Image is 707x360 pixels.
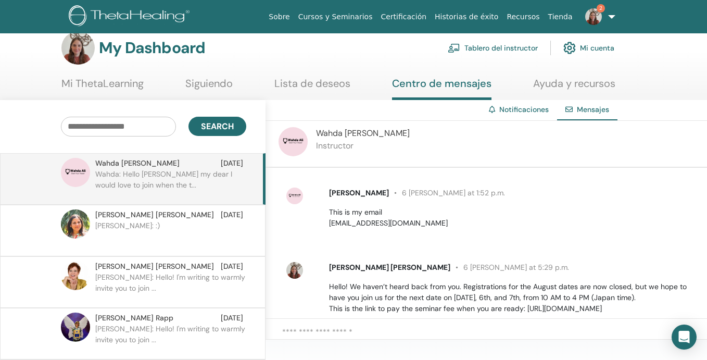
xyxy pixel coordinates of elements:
img: default.jpg [585,8,602,25]
button: Search [188,117,246,136]
a: Siguiendo [185,77,233,97]
span: [PERSON_NAME] Rapp [95,313,173,324]
span: 6 [PERSON_NAME] at 5:29 p.m. [450,263,569,272]
p: This is my email [EMAIL_ADDRESS][DOMAIN_NAME] [329,207,695,229]
img: default.jpg [61,158,90,187]
span: Mensajes [577,105,609,114]
span: [PERSON_NAME] [329,188,389,197]
span: Wahda [PERSON_NAME] [95,158,180,169]
img: default.jpg [61,261,90,290]
a: Ayuda y recursos [533,77,615,97]
a: Sobre [264,7,294,27]
img: default.jpg [279,127,308,156]
span: [PERSON_NAME] [PERSON_NAME] [95,209,214,220]
span: [DATE] [221,158,243,169]
img: default.jpg [61,313,90,342]
span: [DATE] [221,261,243,272]
a: Notificaciones [499,105,549,114]
p: Instructor [316,140,410,152]
p: [PERSON_NAME]: Hello! I'm writing to warmly invite you to join ... [95,324,246,355]
div: Open Intercom Messenger [672,325,697,350]
img: default.jpg [61,209,90,239]
a: Historias de éxito [431,7,502,27]
a: Tablero del instructor [448,36,538,59]
a: Recursos [502,7,544,27]
p: Hello! We haven’t heard back from you. Registrations for the August dates are now closed, but we ... [329,281,695,347]
span: 6 [PERSON_NAME] at 1:52 p.m. [389,188,505,197]
a: Tienda [544,7,577,27]
img: default.jpg [61,31,95,65]
h3: My Dashboard [99,39,205,57]
a: Lista de deseos [274,77,350,97]
span: Wahda [PERSON_NAME] [316,128,410,139]
p: Wahda: Hello [PERSON_NAME] my dear I would love to join when the t... [95,169,246,200]
span: [PERSON_NAME] [PERSON_NAME] [329,263,450,272]
span: [PERSON_NAME] [PERSON_NAME] [95,261,214,272]
a: Certificación [376,7,431,27]
img: cog.svg [563,39,576,57]
a: Centro de mensajes [392,77,491,100]
img: default.jpg [286,188,303,204]
p: [PERSON_NAME]: :) [95,220,246,252]
img: chalkboard-teacher.svg [448,43,460,53]
span: Search [201,121,234,132]
a: Cursos y Seminarios [294,7,377,27]
span: [DATE] [221,313,243,324]
p: [PERSON_NAME]: Hello! I'm writing to warmly invite you to join ... [95,272,246,303]
span: [DATE] [221,209,243,220]
img: logo.png [69,5,193,29]
img: default.jpg [286,262,303,279]
a: Mi cuenta [563,36,614,59]
a: Mi ThetaLearning [61,77,144,97]
span: 2 [597,4,605,13]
